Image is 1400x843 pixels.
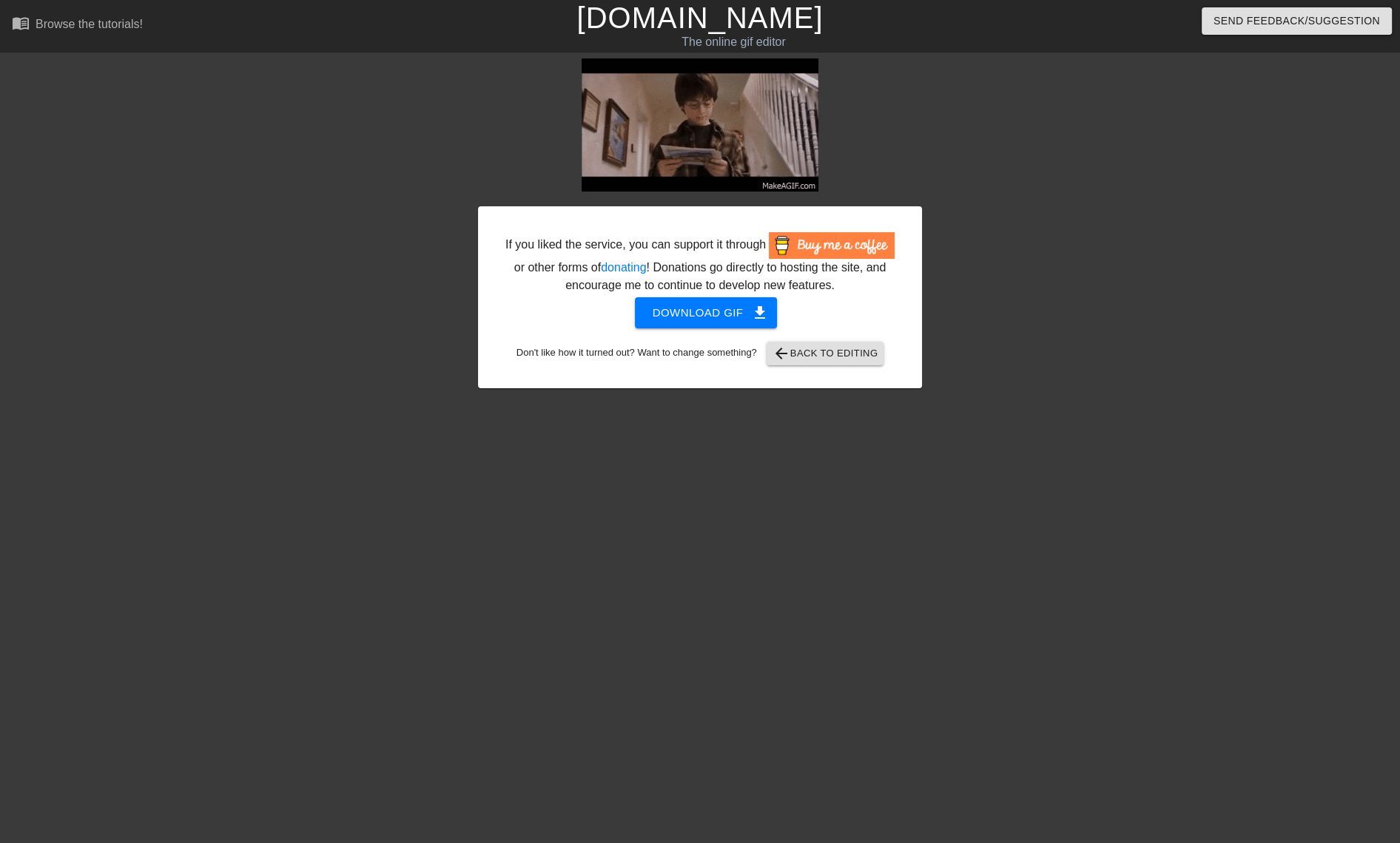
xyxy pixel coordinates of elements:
[767,342,884,365] button: Back to Editing
[773,345,878,362] span: Back to Editing
[582,58,818,192] img: Ww7K6T4a.gif
[623,305,778,318] a: Download gif
[576,1,823,34] a: [DOMAIN_NAME]
[653,303,760,322] span: Download gif
[751,304,769,322] span: get_app
[773,345,790,362] span: arrow_back
[1202,7,1392,35] button: Send Feedback/Suggestion
[36,18,143,30] div: Browse the tutorials!
[474,33,994,51] div: The online gif editor
[504,232,896,294] div: If you liked the service, you can support it through or other forms of ! Donations go directly to...
[1214,12,1380,30] span: Send Feedback/Suggestion
[501,342,899,365] div: Don't like how it turned out? Want to change something?
[12,14,143,37] a: Browse the tutorials!
[635,297,778,328] button: Download gif
[601,261,646,274] a: donating
[12,14,30,32] span: menu_book
[769,232,895,259] img: Buy Me A Coffee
